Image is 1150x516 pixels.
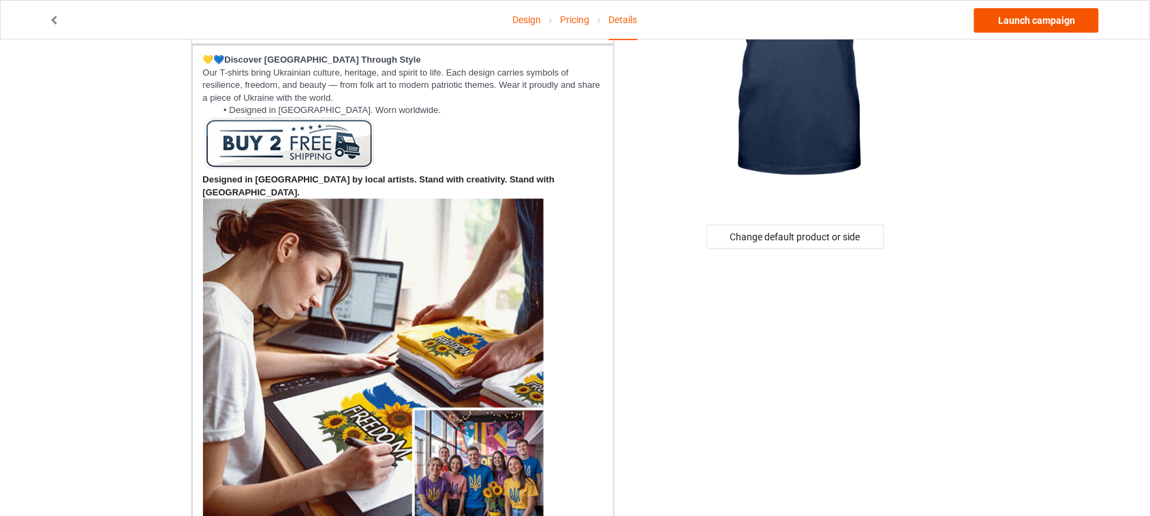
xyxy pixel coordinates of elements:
[203,117,375,170] img: YaW2Y8d.png
[216,104,603,116] li: Designed in [GEOGRAPHIC_DATA]. Worn worldwide.
[609,1,638,40] div: Details
[560,1,589,39] a: Pricing
[203,54,604,67] p: 💛💙
[225,54,421,65] strong: Discover [GEOGRAPHIC_DATA] Through Style
[203,174,557,197] strong: Designed in [GEOGRAPHIC_DATA] by local artists. Stand with creativity. Stand with [GEOGRAPHIC_DATA].
[512,1,541,39] a: Design
[974,8,1099,33] a: Launch campaign
[203,67,604,105] p: Our T-shirts bring Ukrainian culture, heritage, and spirit to life. Each design carries symbols o...
[706,225,884,249] div: Change default product or side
